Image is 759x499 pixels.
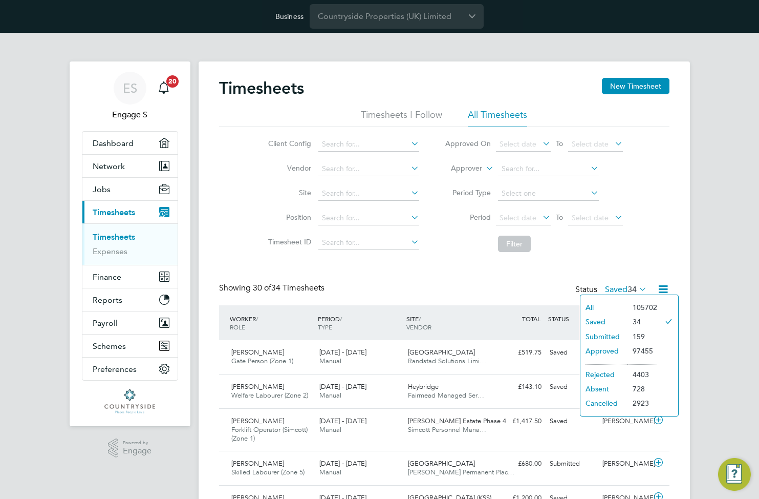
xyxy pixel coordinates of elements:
[445,139,491,148] label: Approved On
[572,213,609,222] span: Select date
[627,396,657,410] li: 2923
[319,391,341,400] span: Manual
[231,417,284,425] span: [PERSON_NAME]
[318,137,419,152] input: Search for...
[319,417,366,425] span: [DATE] - [DATE]
[231,468,305,476] span: Skilled Labourer (Zone 5)
[93,246,127,256] a: Expenses
[82,201,178,223] button: Timesheets
[82,311,178,334] button: Payroll
[492,455,546,472] div: £680.00
[522,315,540,323] span: TOTAL
[319,382,366,391] span: [DATE] - [DATE]
[408,417,506,425] span: [PERSON_NAME] Estate Phase 4
[408,468,514,476] span: [PERSON_NAME] Permanent Plac…
[468,109,527,127] li: All Timesheets
[627,284,637,295] span: 34
[572,139,609,149] span: Select date
[70,61,190,426] nav: Main navigation
[82,389,178,414] a: Go to home page
[580,315,627,329] li: Saved
[318,162,419,176] input: Search for...
[93,138,134,148] span: Dashboard
[340,315,342,323] span: /
[219,78,304,98] h2: Timesheets
[598,413,652,430] div: [PERSON_NAME]
[546,344,599,361] div: Saved
[408,348,475,357] span: [GEOGRAPHIC_DATA]
[166,75,179,88] span: 20
[361,109,442,127] li: Timesheets I Follow
[108,439,151,458] a: Powered byEngage
[318,323,332,331] span: TYPE
[580,300,627,315] li: All
[231,391,308,400] span: Welfare Labourer (Zone 2)
[154,72,174,105] a: 20
[627,382,657,396] li: 728
[319,425,341,434] span: Manual
[627,329,657,344] li: 159
[123,81,137,95] span: ES
[231,459,284,468] span: [PERSON_NAME]
[553,137,566,150] span: To
[319,348,366,357] span: [DATE] - [DATE]
[93,364,137,374] span: Preferences
[82,155,178,177] button: Network
[445,188,491,197] label: Period Type
[82,109,178,121] span: Engage S
[253,283,271,293] span: 30 of
[492,413,546,430] div: £1,417.50
[498,186,599,201] input: Select one
[580,367,627,382] li: Rejected
[231,382,284,391] span: [PERSON_NAME]
[275,12,303,21] label: Business
[265,213,311,222] label: Position
[718,458,751,491] button: Engage Resource Center
[104,389,155,414] img: countryside-properties-logo-retina.png
[598,455,652,472] div: [PERSON_NAME]
[500,139,536,149] span: Select date
[500,213,536,222] span: Select date
[93,184,111,194] span: Jobs
[546,309,599,328] div: STATUS
[219,283,327,294] div: Showing
[498,162,599,176] input: Search for...
[580,382,627,396] li: Absent
[253,283,324,293] span: 34 Timesheets
[93,207,135,217] span: Timesheets
[231,357,293,365] span: Gate Person (Zone 1)
[408,459,475,468] span: [GEOGRAPHIC_DATA]
[82,288,178,311] button: Reports
[408,382,439,391] span: Heybridge
[82,72,178,121] a: ESEngage S
[230,323,245,331] span: ROLE
[318,211,419,225] input: Search for...
[265,237,311,246] label: Timesheet ID
[82,223,178,265] div: Timesheets
[406,323,431,331] span: VENDOR
[408,357,486,365] span: Randstad Solutions Limi…
[419,315,421,323] span: /
[445,213,491,222] label: Period
[627,367,657,382] li: 4403
[575,283,649,297] div: Status
[498,236,531,252] button: Filter
[408,425,486,434] span: Simcott Personnel Mana…
[627,315,657,329] li: 34
[546,379,599,396] div: Saved
[265,188,311,197] label: Site
[436,163,482,174] label: Approver
[93,341,126,351] span: Schemes
[93,295,122,305] span: Reports
[265,163,311,173] label: Vendor
[546,455,599,472] div: Submitted
[404,309,492,336] div: SITE
[319,459,366,468] span: [DATE] - [DATE]
[93,161,125,171] span: Network
[627,344,657,358] li: 97455
[492,344,546,361] div: £519.75
[82,265,178,288] button: Finance
[580,329,627,344] li: Submitted
[93,272,121,282] span: Finance
[318,236,419,250] input: Search for...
